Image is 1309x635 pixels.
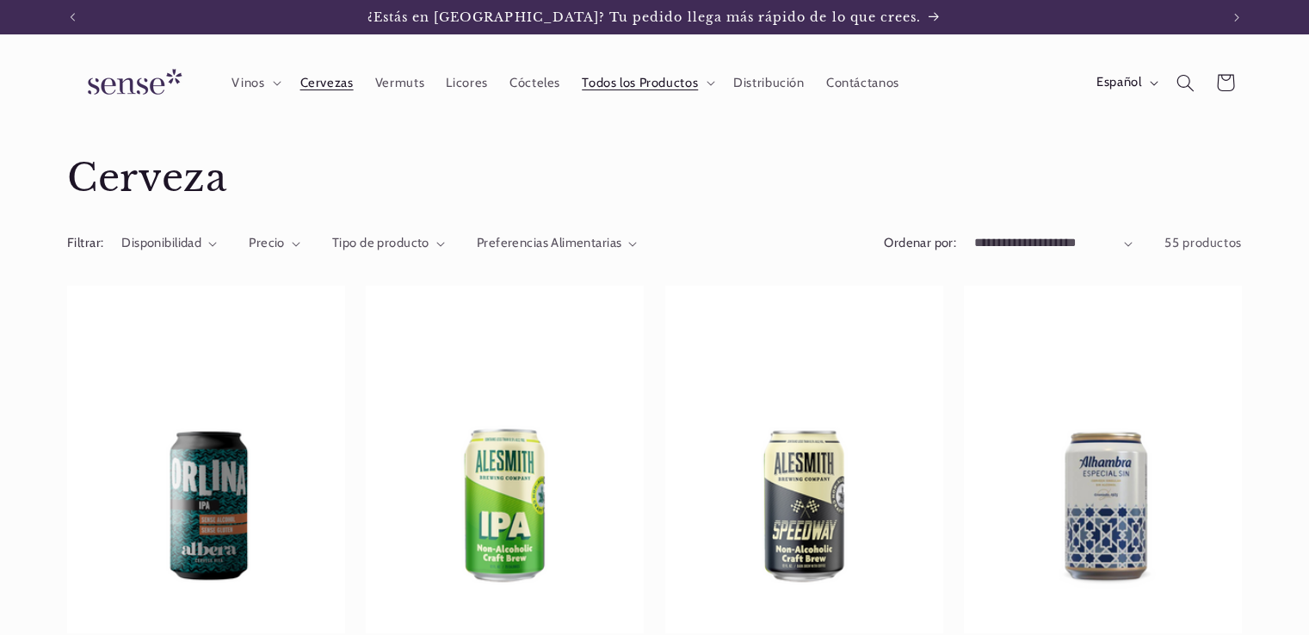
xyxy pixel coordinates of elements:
span: Precio [249,235,285,250]
span: Contáctanos [826,75,899,91]
a: Licores [435,64,499,102]
a: Sense [60,52,203,114]
summary: Tipo de producto (0 seleccionado) [332,234,445,253]
img: Sense [67,59,196,108]
span: Disponibilidad [121,235,201,250]
h1: Cerveza [67,154,1242,203]
span: 55 productos [1164,235,1242,250]
span: Licores [446,75,487,91]
summary: Disponibilidad (0 seleccionado) [121,234,217,253]
span: Cócteles [509,75,560,91]
a: Vermuts [364,64,435,102]
a: Cervezas [289,64,364,102]
span: Vermuts [375,75,424,91]
h2: Filtrar: [67,234,103,253]
span: ¿Estás en [GEOGRAPHIC_DATA]? Tu pedido llega más rápido de lo que crees. [367,9,922,25]
summary: Preferencias Alimentarias (0 seleccionado) [477,234,638,253]
label: Ordenar por: [884,235,956,250]
button: Español [1085,65,1165,100]
a: Contáctanos [815,64,910,102]
span: Tipo de producto [332,235,429,250]
summary: Todos los Productos [571,64,723,102]
span: Preferencias Alimentarias [477,235,622,250]
span: Distribución [733,75,805,91]
span: Español [1096,73,1141,92]
a: Cócteles [498,64,571,102]
span: Todos los Productos [582,75,698,91]
summary: Vinos [221,64,289,102]
a: Distribución [723,64,816,102]
summary: Precio [249,234,300,253]
span: Cervezas [300,75,354,91]
span: Vinos [232,75,264,91]
summary: Búsqueda [1166,63,1206,102]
